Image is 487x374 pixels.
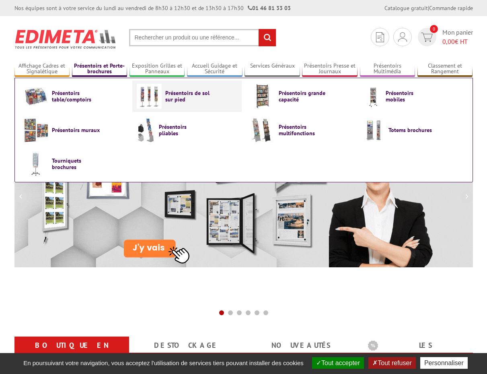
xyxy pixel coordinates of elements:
[279,124,327,136] span: Présentoirs multifonctions
[388,127,437,133] span: Totems brochures
[129,62,185,76] a: Exposition Grilles et Panneaux
[364,118,385,143] img: Totems brochures
[376,32,384,42] img: devis rapide
[248,4,291,12] strong: 01 46 81 33 03
[137,84,237,109] a: Présentoirs de sol sur pied
[19,360,308,366] span: En poursuivant votre navigation, vous acceptez l'utilisation de services tiers pouvant installer ...
[421,33,433,42] img: devis rapide
[384,4,473,12] div: |
[52,127,100,133] span: Présentoirs muraux
[364,118,464,143] a: Totems brochures
[23,118,124,143] a: Présentoirs muraux
[312,357,364,369] button: Tout accepter
[72,62,127,76] a: Présentoirs et Porte-brochures
[368,357,415,369] button: Tout refuser
[23,84,124,109] a: Présentoirs table/comptoirs
[279,90,327,103] span: Présentoirs grande capacité
[23,151,124,176] a: Tourniquets brochures
[417,62,473,76] a: Classement et Rangement
[14,24,117,54] img: Présentoir, panneau, stand - Edimeta - PLV, affichage, mobilier bureau, entreprise
[250,118,275,143] img: Présentoirs multifonctions
[137,118,155,143] img: Présentoirs pliables
[23,118,48,143] img: Présentoirs muraux
[165,90,214,103] span: Présentoirs de sol sur pied
[245,62,300,76] a: Services Généraux
[129,29,276,46] input: Rechercher un produit ou une référence...
[159,124,207,136] span: Présentoirs pliables
[24,338,119,367] a: Boutique en ligne
[137,84,162,109] img: Présentoirs de sol sur pied
[364,84,464,109] a: Présentoirs mobiles
[442,37,455,45] span: 0,00
[259,29,276,46] input: rechercher
[360,62,415,76] a: Présentoirs Multimédia
[429,4,473,12] a: Commande rapide
[368,338,469,354] b: Les promotions
[398,32,407,42] img: devis rapide
[139,338,234,353] a: Destockage
[386,90,434,103] span: Présentoirs mobiles
[384,4,428,12] a: Catalogue gratuit
[187,62,242,76] a: Accueil Guidage et Sécurité
[416,28,473,46] a: devis rapide 0 Mon panier 0,00€ HT
[420,357,468,369] button: Personnaliser (fenêtre modale)
[14,62,70,76] a: Affichage Cadres et Signalétique
[430,25,438,33] span: 0
[368,338,463,367] a: Les promotions
[250,118,351,143] a: Présentoirs multifonctions
[442,37,473,46] span: € HT
[253,338,349,353] a: nouveautés
[14,4,291,12] div: Nos équipes sont à votre service du lundi au vendredi de 8h30 à 12h30 et de 13h30 à 17h30
[52,90,100,103] span: Présentoirs table/comptoirs
[23,151,48,176] img: Tourniquets brochures
[302,62,358,76] a: Présentoirs Presse et Journaux
[442,28,473,46] span: Mon panier
[364,84,382,109] img: Présentoirs mobiles
[23,84,48,109] img: Présentoirs table/comptoirs
[137,118,237,143] a: Présentoirs pliables
[250,84,275,109] img: Présentoirs grande capacité
[250,84,351,109] a: Présentoirs grande capacité
[52,157,100,170] span: Tourniquets brochures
